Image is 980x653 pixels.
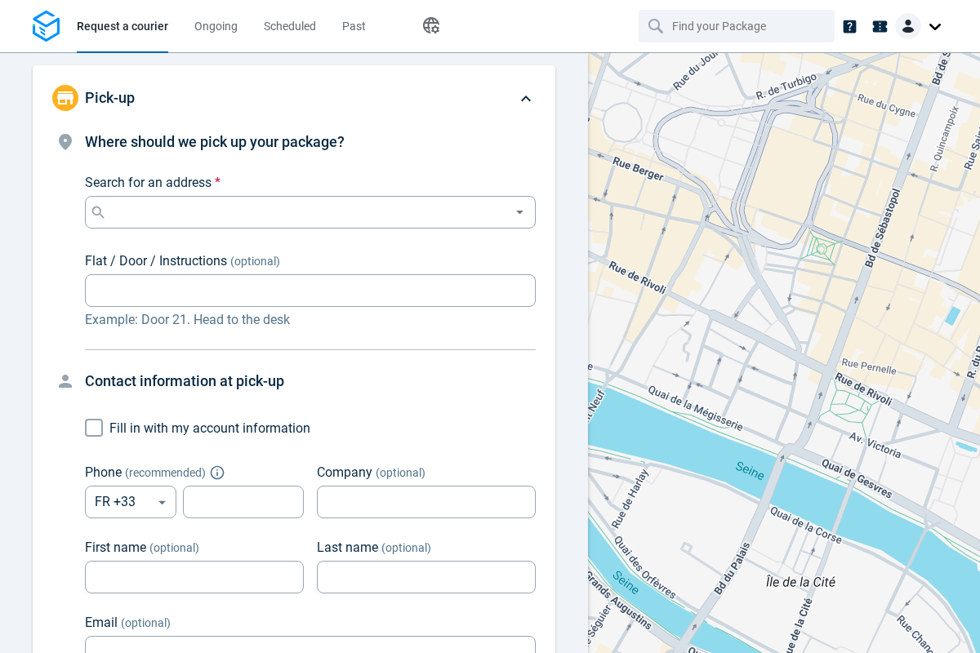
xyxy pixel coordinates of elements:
[376,466,425,479] span: (optional)
[85,89,135,106] span: Pick-up
[264,20,316,33] span: Scheduled
[85,175,212,190] span: Search for an address
[33,65,555,131] div: Pick-up
[85,310,536,330] p: Example: Door 21. Head to the desk
[230,255,280,268] span: (optional)
[317,464,372,480] span: Company
[33,11,60,42] img: Logo
[149,541,199,554] span: (optional)
[85,370,536,393] h4: Contact information at pick-up
[85,486,176,518] div: FR +33
[121,616,171,629] span: (optional)
[125,466,206,479] span: ( recommended )
[672,11,804,42] input: Find your Package
[194,20,238,33] span: Ongoing
[109,420,310,436] span: Fill in with my account information
[895,13,921,39] img: Client
[317,540,378,555] span: Last name
[85,615,118,630] span: Email
[342,20,366,33] span: Past
[85,464,122,480] span: Phone
[85,133,345,150] span: Where should we pick up your package?
[85,540,146,555] span: First name
[381,541,431,554] span: (optional)
[77,20,168,33] span: Request a courier
[212,468,222,478] button: Explain "Recommended"
[85,253,227,269] span: Flat / Door / Instructions
[510,202,530,223] button: Open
